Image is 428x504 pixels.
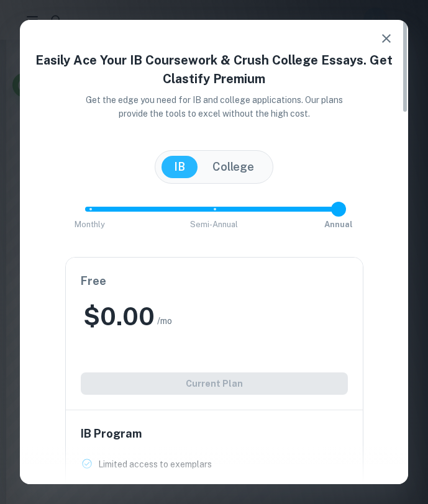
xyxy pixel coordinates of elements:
button: College [200,156,266,178]
span: Annual [324,220,353,229]
h6: IB Program [81,425,348,443]
p: Get the edge you need for IB and college applications. Our plans provide the tools to excel witho... [71,93,358,120]
span: Monthly [75,220,105,229]
h4: Easily Ace Your IB Coursework & Crush College Essays. Get Clastify Premium [35,51,393,88]
button: IB [162,156,198,178]
span: /mo [157,314,172,328]
span: Semi-Annual [190,220,238,229]
h2: $ 0.00 [83,300,155,333]
h6: Free [81,272,348,290]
